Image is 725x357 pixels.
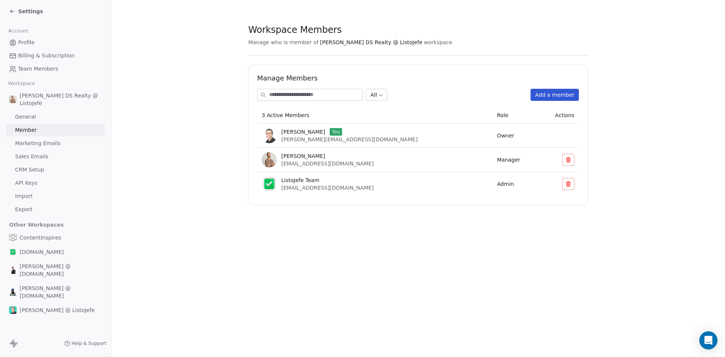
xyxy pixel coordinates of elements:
span: [PERSON_NAME] @ [DOMAIN_NAME] [20,284,102,300]
span: Marketing Emails [15,139,60,147]
span: You [330,128,342,136]
a: Profile [6,36,105,49]
span: [PERSON_NAME] DS Realty @ ListoJefe [20,92,102,107]
h1: Manage Members [257,74,579,83]
span: Import [15,192,32,200]
a: Team Members [6,63,105,75]
span: [PERSON_NAME] DS Realty @ ListoJefe [320,39,423,46]
span: workspace [424,39,452,46]
span: Help & Support [72,340,106,346]
a: Billing & Subscription [6,49,105,62]
a: Export [6,203,105,216]
span: Actions [555,112,574,118]
img: Alex%20Farcas%201080x1080.png [9,266,17,274]
img: Daniel%20Simpson%20Social%20Media%20Profile%20Picture%201080x1080%20Option%201.png [262,152,277,167]
span: API Keys [15,179,37,187]
span: [PERSON_NAME] @ [DOMAIN_NAME] [20,321,102,336]
img: ListoJefe.com%20icon%201080x1080%20Transparent-bg.png [9,248,17,256]
a: CRM Setup [6,164,105,176]
span: [PERSON_NAME] [281,152,325,160]
div: Open Intercom Messenger [699,331,717,349]
span: [PERSON_NAME][EMAIL_ADDRESS][DOMAIN_NAME] [281,136,418,142]
img: Gopal%20Ranu%20Profile%20Picture%201080x1080.png [9,288,17,296]
a: Sales Emails [6,150,105,163]
span: Team Members [18,65,58,73]
span: CRM Setup [15,166,44,174]
span: ContentInspires [20,234,61,241]
span: Sales Emails [15,153,48,161]
span: [EMAIL_ADDRESS][DOMAIN_NAME] [281,161,374,167]
span: Settings [18,8,43,15]
img: Enrique-6s-4-LJ.png [9,306,17,314]
button: Add a member [531,89,579,101]
span: Role [497,112,509,118]
a: API Keys [6,177,105,189]
span: Workspace [5,78,38,89]
span: Workspace Members [248,24,341,36]
a: Member [6,124,105,136]
span: Owner [497,133,515,139]
span: Member [15,126,37,134]
span: Other Workspaces [6,219,67,231]
img: Enrique-6s.jpg [262,128,277,143]
span: [PERSON_NAME] @ ListoJefe [20,306,95,314]
a: Help & Support [64,340,106,346]
span: [DOMAIN_NAME] [20,248,64,256]
span: Profile [18,39,35,46]
span: [PERSON_NAME] [281,128,325,136]
a: Import [6,190,105,202]
img: Daniel%20Simpson%20Social%20Media%20Profile%20Picture%201080x1080%20Option%201.png [9,96,17,103]
span: Billing & Subscription [18,52,75,60]
a: General [6,111,105,123]
span: General [15,113,36,121]
img: ContentInspires.com%20Icon.png [9,234,17,241]
a: Settings [9,8,43,15]
span: [EMAIL_ADDRESS][DOMAIN_NAME] [281,185,374,191]
span: Account [5,25,31,37]
span: Admin [497,181,514,187]
span: 3 Active Members [262,112,309,118]
span: ListoJefe Team [281,176,319,184]
span: Manage who is member of [248,39,318,46]
img: ListoJefe.com%20icon%201080x1080%20White-bg.png [262,176,277,192]
span: Export [15,206,32,213]
span: Manager [497,157,520,163]
a: Marketing Emails [6,137,105,150]
span: [PERSON_NAME] @ [DOMAIN_NAME] [20,263,102,278]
